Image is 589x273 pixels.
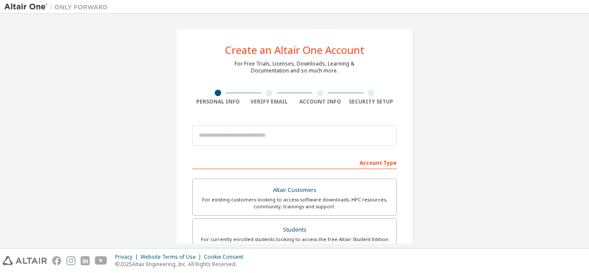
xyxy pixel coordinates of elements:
[198,236,391,250] div: For currently enrolled students looking to access the free Altair Student Edition bundle and all ...
[346,98,397,105] div: Security Setup
[81,256,90,265] img: linkedin.svg
[198,184,391,196] div: Altair Customers
[244,98,295,105] div: Verify Email
[115,260,248,268] p: © 2025 Altair Engineering, Inc. All Rights Reserved.
[192,98,244,105] div: Personal Info
[294,98,346,105] div: Account Info
[198,196,391,210] div: For existing customers looking to access software downloads, HPC resources, community, trainings ...
[192,155,397,169] div: Account Type
[235,60,354,74] div: For Free Trials, Licenses, Downloads, Learning & Documentation and so much more.
[4,3,112,11] img: Altair One
[66,256,75,265] img: instagram.svg
[3,256,47,265] img: altair_logo.svg
[95,256,107,265] img: youtube.svg
[198,224,391,236] div: Students
[141,254,204,260] div: Website Terms of Use
[52,256,61,265] img: facebook.svg
[204,254,248,260] div: Cookie Consent
[115,254,141,260] div: Privacy
[225,45,364,55] div: Create an Altair One Account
